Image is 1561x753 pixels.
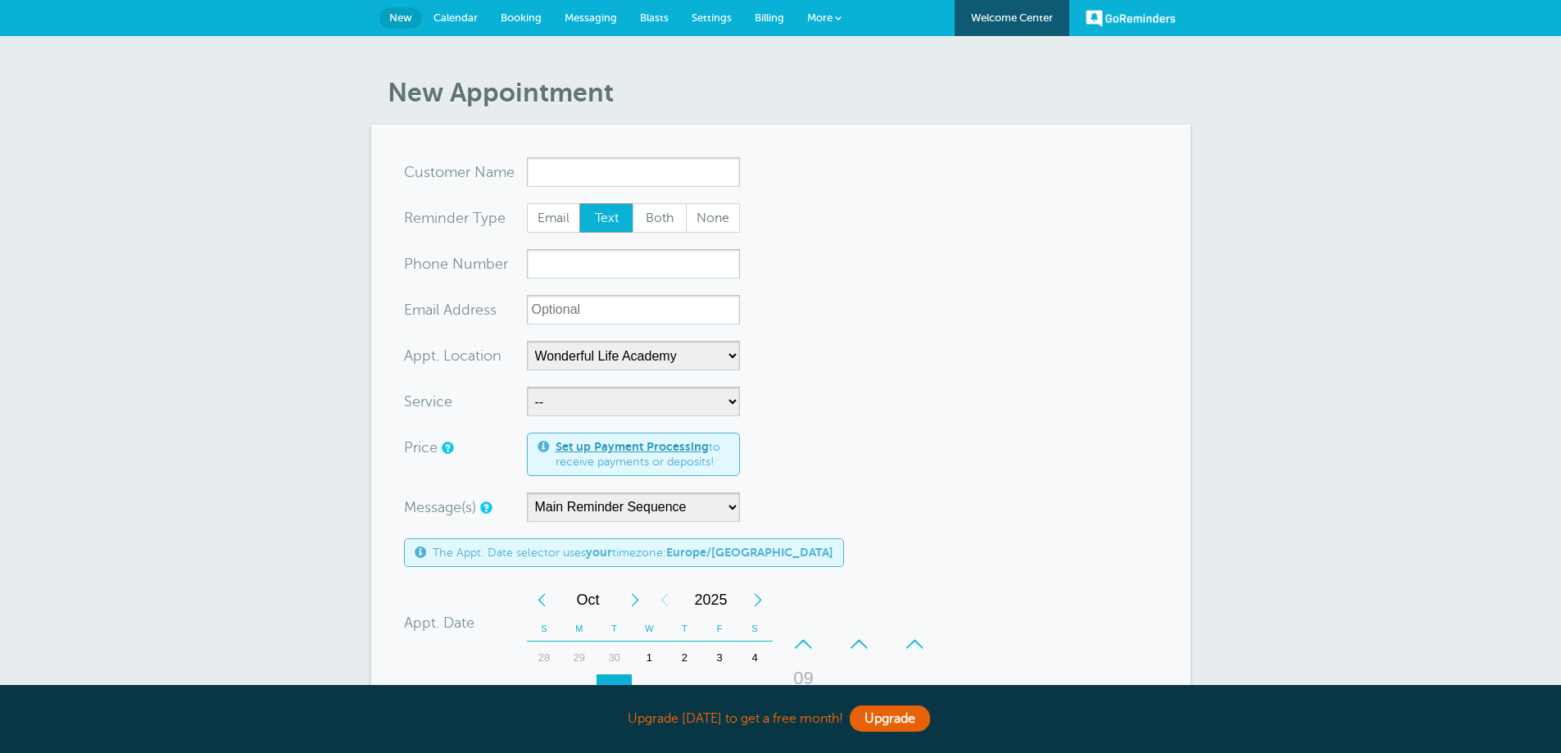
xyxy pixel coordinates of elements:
[556,583,620,616] span: October
[737,642,773,674] div: Saturday, October 4
[850,705,930,732] a: Upgrade
[666,546,833,559] b: Europe/[GEOGRAPHIC_DATA]
[702,642,737,674] div: 3
[389,11,412,24] span: New
[561,674,597,707] div: Monday, October 6
[556,440,709,453] a: Set up Payment Processing
[679,583,743,616] span: 2025
[404,440,438,455] label: Price
[442,442,452,453] a: An optional price for the appointment. If you set a price, you can include a payment link in your...
[632,642,667,674] div: Wednesday, October 1
[404,394,452,409] label: Service
[430,165,486,179] span: tomer N
[686,203,740,233] label: None
[433,302,470,317] span: il Add
[702,674,737,707] div: Friday, October 10
[632,642,667,674] div: 1
[632,674,667,707] div: 8
[632,616,667,642] th: W
[597,674,632,707] div: 7
[586,546,612,559] b: your
[620,583,650,616] div: Next Month
[650,583,679,616] div: Previous Year
[784,662,824,695] div: 09
[404,500,476,515] label: Message(s)
[597,642,632,674] div: 30
[527,642,562,674] div: Sunday, September 28
[667,642,702,674] div: Thursday, October 2
[667,616,702,642] th: T
[371,701,1191,737] div: Upgrade [DATE] to get a free month!
[597,642,632,674] div: Tuesday, September 30
[404,165,430,179] span: Cus
[404,256,431,271] span: Pho
[597,674,632,707] div: Tuesday, October 7
[527,295,740,324] input: Optional
[737,674,773,707] div: 11
[737,674,773,707] div: Saturday, October 11
[632,674,667,707] div: Wednesday, October 8
[807,11,833,24] span: More
[431,256,473,271] span: ne Nu
[667,642,702,674] div: 2
[579,203,633,233] label: Text
[597,616,632,642] th: T
[527,583,556,616] div: Previous Month
[667,674,702,707] div: Thursday, October 9
[687,204,739,232] span: None
[580,204,633,232] span: Text
[702,674,737,707] div: 10
[565,11,617,24] span: Messaging
[633,203,687,233] label: Both
[404,302,433,317] span: Ema
[755,11,784,24] span: Billing
[737,642,773,674] div: 4
[404,157,527,187] div: ame
[561,674,597,707] div: 6
[702,616,737,642] th: F
[404,348,501,363] label: Appt. Location
[640,11,669,24] span: Blasts
[527,616,562,642] th: S
[561,642,597,674] div: Monday, September 29
[743,583,773,616] div: Next Year
[404,249,527,279] div: mber
[379,7,422,29] a: New
[388,77,1191,108] h1: New Appointment
[404,615,474,630] label: Appt. Date
[692,11,732,24] span: Settings
[433,546,833,560] span: The Appt. Date selector uses timezone:
[737,616,773,642] th: S
[501,11,542,24] span: Booking
[528,204,580,232] span: Email
[633,204,686,232] span: Both
[404,211,506,225] label: Reminder Type
[480,502,490,513] a: Simple templates and custom messages will use the reminder schedule set under Settings > Reminder...
[556,440,729,469] span: to receive payments or deposits!
[527,674,562,707] div: Sunday, October 5
[527,642,562,674] div: 28
[433,11,478,24] span: Calendar
[527,674,562,707] div: 5
[702,642,737,674] div: Friday, October 3
[404,295,527,324] div: ress
[561,616,597,642] th: M
[667,674,702,707] div: 9
[561,642,597,674] div: 29
[527,203,581,233] label: Email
